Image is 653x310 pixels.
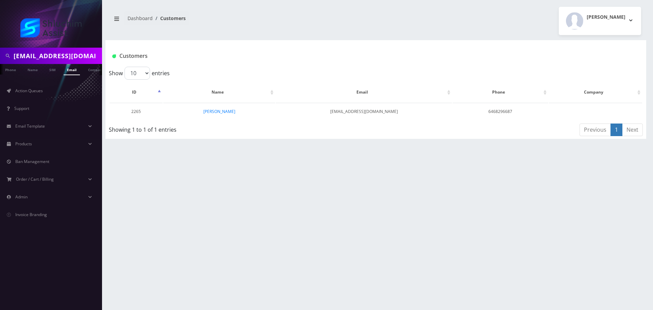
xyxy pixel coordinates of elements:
nav: breadcrumb [111,11,371,31]
a: Dashboard [128,15,153,21]
input: Search in Company [14,49,100,62]
span: Admin [15,194,28,200]
span: Email Template [15,123,45,129]
span: Action Queues [15,88,43,94]
h2: [PERSON_NAME] [587,14,625,20]
a: Previous [580,124,611,136]
img: Shluchim Assist [20,18,82,37]
div: Showing 1 to 1 of 1 entries [109,123,326,134]
a: 1 [610,124,622,136]
button: [PERSON_NAME] [559,7,641,35]
th: Email: activate to sort column ascending [276,82,452,102]
a: [PERSON_NAME] [203,109,235,114]
td: 2265 [110,103,163,120]
h1: Customers [112,53,550,59]
th: Phone: activate to sort column ascending [453,82,548,102]
li: Customers [153,15,186,22]
span: Support [14,105,29,111]
a: Name [24,64,41,75]
label: Show entries [109,67,170,80]
a: Phone [2,64,19,75]
td: [EMAIL_ADDRESS][DOMAIN_NAME] [276,103,452,120]
a: SIM [46,64,59,75]
td: 6468296687 [453,103,548,120]
span: Invoice Branding [15,212,47,217]
span: Order / Cart / Billing [16,176,54,182]
span: Products [15,141,32,147]
span: Ban Management [15,159,49,164]
th: ID: activate to sort column descending [110,82,163,102]
th: Name: activate to sort column ascending [163,82,275,102]
a: Next [622,124,643,136]
a: Company [85,64,107,75]
th: Company: activate to sort column ascending [549,82,642,102]
select: Showentries [124,67,150,80]
a: Email [64,64,80,75]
